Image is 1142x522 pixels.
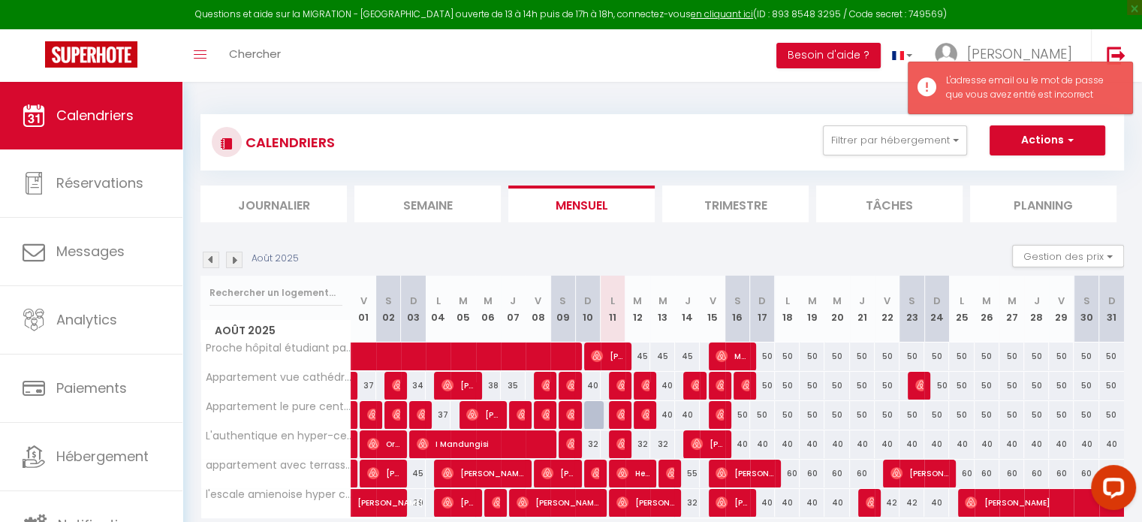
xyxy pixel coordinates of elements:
img: ... [935,43,957,65]
div: 40 [999,430,1024,458]
div: 50 [949,342,974,370]
div: 50 [975,342,999,370]
div: 42 [875,489,899,517]
div: 37 [351,372,376,400]
img: Super Booking [45,41,137,68]
span: [PERSON_NAME] [367,459,400,487]
div: 40 [750,489,775,517]
a: Chercher [218,29,292,82]
th: 04 [426,276,450,342]
th: 07 [501,276,526,342]
th: 25 [949,276,974,342]
span: [PERSON_NAME] [716,400,724,429]
div: 50 [850,401,875,429]
span: [PERSON_NAME] [466,400,499,429]
th: 13 [650,276,675,342]
th: 14 [675,276,700,342]
abbr: M [808,294,817,308]
span: Réservations [56,173,143,192]
span: [PERSON_NAME] [367,400,375,429]
div: 50 [899,401,924,429]
th: 10 [575,276,600,342]
div: 32 [625,430,650,458]
th: 02 [376,276,401,342]
span: [PERSON_NAME] [866,488,874,517]
th: 16 [725,276,750,342]
div: L'adresse email ou le mot de passe que vous avez entré est incorrect [946,74,1117,102]
span: appartement avec terrasse proche hopital reve bleu [203,460,354,471]
span: Messages [56,242,125,261]
a: [PERSON_NAME] [351,372,359,400]
div: 50 [999,401,1024,429]
a: [PERSON_NAME] [351,489,376,517]
span: [PERSON_NAME] [PERSON_NAME] [616,488,674,517]
abbr: D [584,294,592,308]
a: [PERSON_NAME] [351,401,359,430]
div: 40 [1074,430,1098,458]
span: [PERSON_NAME] [541,400,550,429]
div: 34 [401,372,426,400]
th: 12 [625,276,650,342]
div: 40 [824,489,849,517]
div: 50 [1049,372,1074,400]
div: 38 [476,372,501,400]
abbr: J [859,294,865,308]
div: 50 [924,342,949,370]
div: 45 [401,460,426,487]
span: [PERSON_NAME] [517,488,599,517]
div: 32 [650,430,675,458]
div: 50 [725,401,750,429]
li: Journalier [200,186,347,222]
div: 40 [1049,430,1074,458]
th: 08 [526,276,550,342]
span: [PERSON_NAME] [616,400,625,429]
div: 60 [800,460,824,487]
div: 40 [899,430,924,458]
span: [PERSON_NAME] [666,459,674,487]
abbr: L [960,294,964,308]
a: ... [PERSON_NAME] [924,29,1091,82]
abbr: M [1007,294,1016,308]
abbr: S [734,294,741,308]
span: Appartement le pure centre-ville [203,401,354,412]
span: [PERSON_NAME] [517,400,525,429]
div: 40 [750,430,775,458]
div: 32 [675,489,700,517]
div: 50 [875,372,899,400]
abbr: S [385,294,392,308]
div: 45 [675,342,700,370]
abbr: D [1108,294,1116,308]
span: [PERSON_NAME] [392,371,400,400]
div: 35 [501,372,526,400]
span: [PERSON_NAME] [691,430,724,458]
div: 50 [875,342,899,370]
span: [PERSON_NAME] [357,481,426,509]
div: 50 [1024,401,1049,429]
abbr: L [610,294,615,308]
div: 60 [949,460,974,487]
abbr: V [884,294,890,308]
span: Calendriers [56,106,134,125]
th: 26 [975,276,999,342]
div: 40 [924,489,949,517]
abbr: M [833,294,842,308]
div: 40 [675,401,700,429]
span: [PERSON_NAME] [492,488,500,517]
div: 50 [999,342,1024,370]
div: 50 [924,372,949,400]
th: 29 [1049,276,1074,342]
th: 01 [351,276,376,342]
abbr: J [685,294,691,308]
span: [PERSON_NAME] Nameur [566,430,574,458]
iframe: LiveChat chat widget [1079,459,1142,522]
abbr: M [658,294,667,308]
a: en cliquant ici [691,8,753,20]
span: Clémence Wallart [541,371,550,400]
th: 05 [450,276,475,342]
div: 50 [850,342,875,370]
div: 50 [949,401,974,429]
span: [PERSON_NAME] [441,459,524,487]
span: [PERSON_NAME] [641,400,649,429]
span: L'authentique en hyper-centre [203,430,354,442]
